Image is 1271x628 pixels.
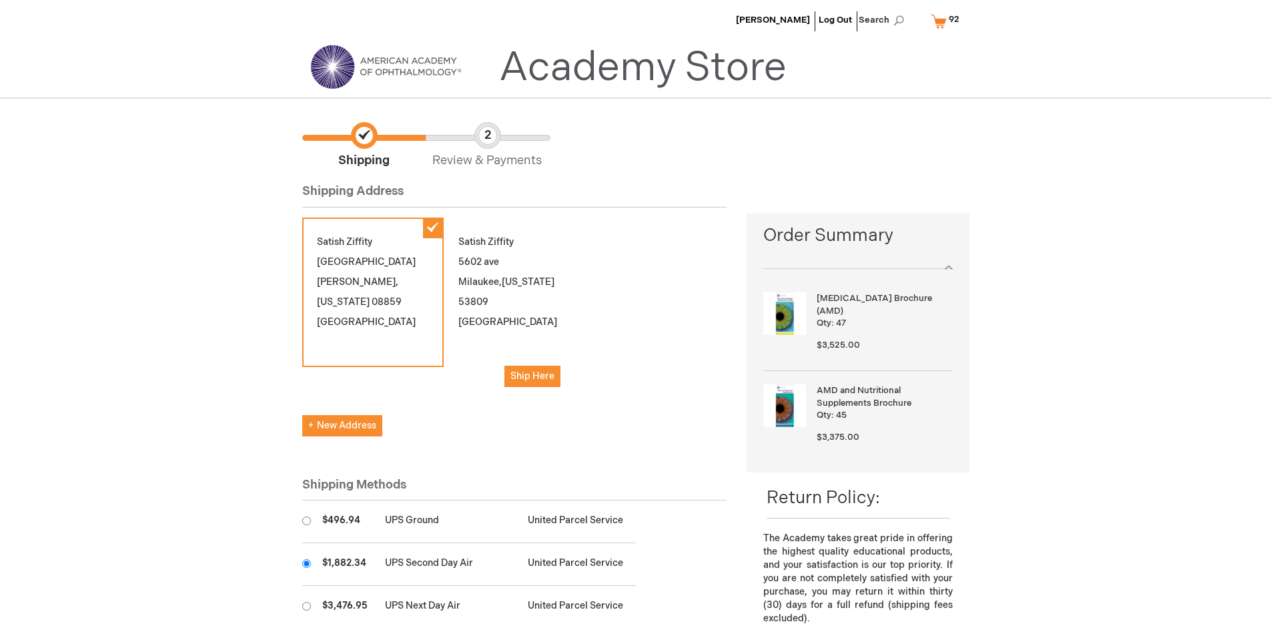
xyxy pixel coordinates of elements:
[378,543,521,586] td: UPS Second Day Air
[322,515,360,526] span: $496.94
[521,501,635,543] td: United Parcel Service
[521,543,635,586] td: United Parcel Service
[817,410,831,420] span: Qty
[836,318,846,328] span: 47
[308,420,376,431] span: New Address
[302,218,444,367] div: Satish Ziffity [GEOGRAPHIC_DATA] [PERSON_NAME] 08859 [GEOGRAPHIC_DATA]
[396,276,398,288] span: ,
[859,7,909,33] span: Search
[499,276,502,288] span: ,
[819,15,852,25] a: Log Out
[763,384,806,427] img: AMD and Nutritional Supplements Brochure
[499,44,787,92] a: Academy Store
[836,410,847,420] span: 45
[763,224,952,255] span: Order Summary
[504,366,560,387] button: Ship Here
[502,276,554,288] span: [US_STATE]
[817,318,831,328] span: Qty
[317,296,370,308] span: [US_STATE]
[302,183,727,208] div: Shipping Address
[817,340,860,350] span: $3,525.00
[817,432,859,442] span: $3,375.00
[767,488,880,509] span: Return Policy:
[444,218,585,402] div: Satish Ziffity 5602 ave Milaukee 53809 [GEOGRAPHIC_DATA]
[302,477,727,501] div: Shipping Methods
[763,292,806,335] img: Age-Related Macular Degeneration Brochure (AMD)
[817,292,949,317] strong: [MEDICAL_DATA] Brochure (AMD)
[322,557,366,569] span: $1,882.34
[817,384,949,409] strong: AMD and Nutritional Supplements Brochure
[302,415,382,436] button: New Address
[426,122,549,170] span: Review & Payments
[322,600,368,611] span: $3,476.95
[302,122,426,170] span: Shipping
[736,15,810,25] a: [PERSON_NAME]
[928,9,968,33] a: 92
[378,501,521,543] td: UPS Ground
[510,370,554,382] span: Ship Here
[949,14,959,25] span: 92
[763,532,952,625] p: The Academy takes great pride in offering the highest quality educational products, and your sati...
